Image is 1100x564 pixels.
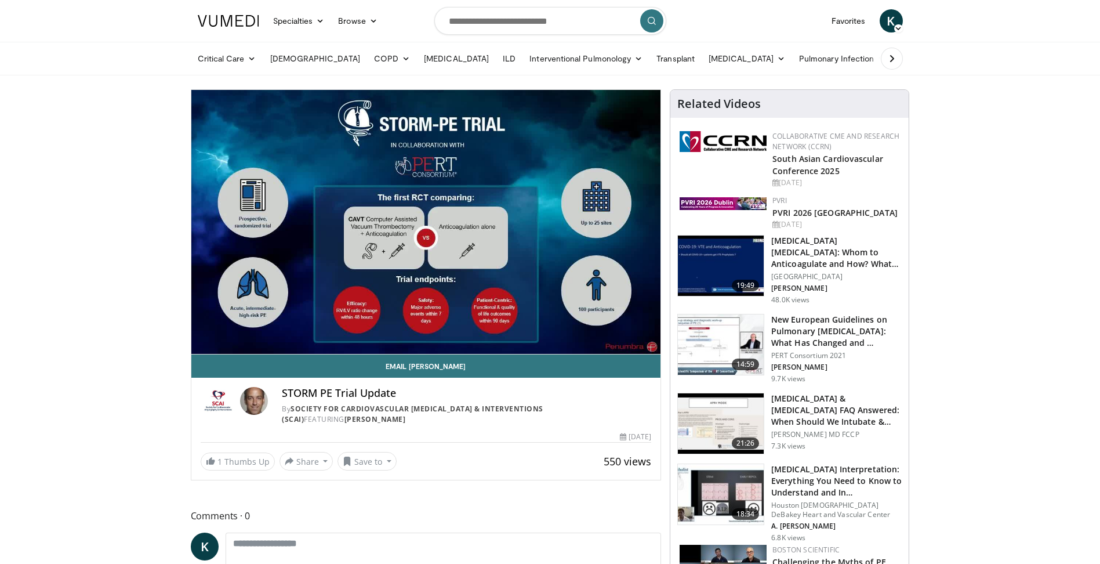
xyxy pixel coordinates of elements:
[677,314,902,384] a: 14:59 New European Guidelines on Pulmonary [MEDICAL_DATA]: What Has Changed and … PERT Consortium...
[772,131,899,151] a: Collaborative CME and Research Network (CCRN)
[771,295,809,305] p: 48.0K views
[240,387,268,415] img: Avatar
[496,47,522,70] a: ILD
[771,363,902,372] p: [PERSON_NAME]
[217,456,222,467] span: 1
[732,438,760,449] span: 21:26
[772,545,840,555] a: Boston Scientific
[282,404,651,425] div: By FEATURING
[771,430,902,439] p: [PERSON_NAME] MD FCCP
[367,47,417,70] a: COPD
[772,153,883,176] a: South Asian Cardiovascular Conference 2025
[772,196,787,205] a: PVRI
[825,9,873,32] a: Favorites
[677,235,902,305] a: 19:49 [MEDICAL_DATA] [MEDICAL_DATA]: Whom to Anticoagulate and How? What Agents to… [GEOGRAPHIC_D...
[771,393,902,428] h3: [MEDICAL_DATA] & [MEDICAL_DATA] FAQ Answered: When Should We Intubate & How Do We Adj…
[337,452,397,471] button: Save to
[771,442,805,451] p: 7.3K views
[201,453,275,471] a: 1 Thumbs Up
[702,47,792,70] a: [MEDICAL_DATA]
[880,9,903,32] a: K
[604,454,651,468] span: 550 views
[771,533,805,543] p: 6.8K views
[771,351,902,360] p: PERT Consortium 2021
[191,508,662,523] span: Comments 0
[771,522,902,531] p: A. [PERSON_NAME]
[732,508,760,520] span: 18:34
[282,387,651,400] h4: STORM PE Trial Update
[191,355,661,378] a: Email [PERSON_NAME]
[771,272,902,281] p: [GEOGRAPHIC_DATA]
[263,47,367,70] a: [DEMOGRAPHIC_DATA]
[282,404,543,424] a: Society for Cardiovascular [MEDICAL_DATA] & Interventions (SCAI)
[279,452,333,471] button: Share
[620,432,651,442] div: [DATE]
[522,47,649,70] a: Interventional Pulmonology
[677,464,902,543] a: 18:34 [MEDICAL_DATA] Interpretation: Everything You Need to Know to Understand and In… Houston [D...
[732,280,760,291] span: 19:49
[772,178,899,188] div: [DATE]
[771,284,902,293] p: [PERSON_NAME]
[198,15,259,27] img: VuMedi Logo
[191,47,263,70] a: Critical Care
[771,501,902,519] p: Houston [DEMOGRAPHIC_DATA] DeBakey Heart and Vascular Center
[678,464,764,525] img: bf7e9c6c-21f2-4f78-a6f9-9f6863ddb059.150x105_q85_crop-smart_upscale.jpg
[678,314,764,375] img: 0c0338ca-5dd8-4346-a5ad-18bcc17889a0.150x105_q85_crop-smart_upscale.jpg
[677,97,761,111] h4: Related Videos
[678,393,764,454] img: 0f7493d4-2bdb-4f17-83da-bd9accc2ebef.150x105_q85_crop-smart_upscale.jpg
[792,47,892,70] a: Pulmonary Infection
[678,236,764,296] img: 19d6f46f-fc51-4bbe-aa3f-ab0c4992aa3b.150x105_q85_crop-smart_upscale.jpg
[732,359,760,370] span: 14:59
[771,314,902,349] h3: New European Guidelines on Pulmonary [MEDICAL_DATA]: What Has Changed and …
[649,47,702,70] a: Transplant
[201,387,236,415] img: Society for Cardiovascular Angiography & Interventions (SCAI)
[771,464,902,498] h3: [MEDICAL_DATA] Interpretation: Everything You Need to Know to Understand and In…
[772,207,898,218] a: PVRI 2026 [GEOGRAPHIC_DATA]
[434,7,666,35] input: Search topics, interventions
[677,393,902,454] a: 21:26 [MEDICAL_DATA] & [MEDICAL_DATA] FAQ Answered: When Should We Intubate & How Do We Adj… [PER...
[266,9,332,32] a: Specialties
[344,414,406,424] a: [PERSON_NAME]
[771,374,805,384] p: 9.7K views
[191,90,661,355] video-js: Video Player
[417,47,496,70] a: [MEDICAL_DATA]
[680,197,767,210] img: 33783847-ac93-4ca7-89f8-ccbd48ec16ca.webp.150x105_q85_autocrop_double_scale_upscale_version-0.2.jpg
[191,533,219,561] a: K
[680,131,767,152] img: a04ee3ba-8487-4636-b0fb-5e8d268f3737.png.150x105_q85_autocrop_double_scale_upscale_version-0.2.png
[331,9,384,32] a: Browse
[771,235,902,270] h3: [MEDICAL_DATA] [MEDICAL_DATA]: Whom to Anticoagulate and How? What Agents to…
[772,219,899,230] div: [DATE]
